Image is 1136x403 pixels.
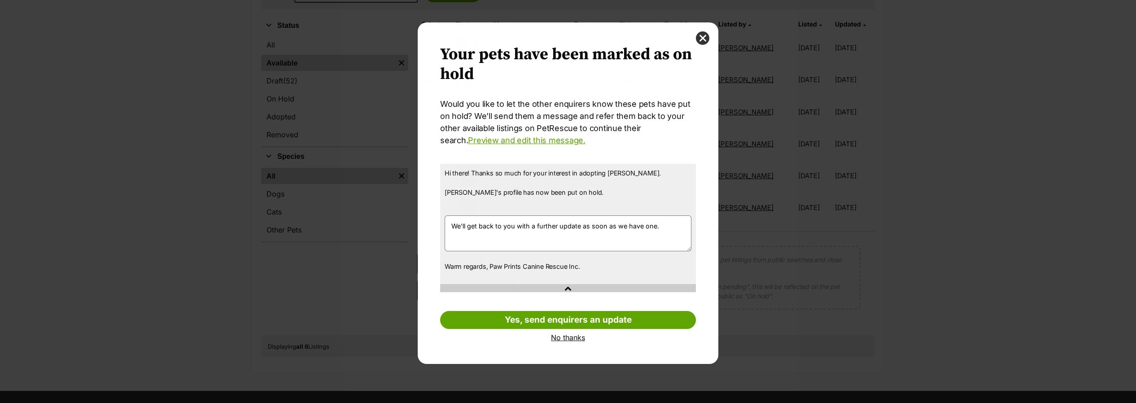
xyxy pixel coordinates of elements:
h2: Your pets have been marked as on hold [440,45,696,84]
p: Would you like to let the other enquirers know these pets have put on hold? We’ll send them a mes... [440,98,696,146]
a: No thanks [440,333,696,342]
p: Hi there! Thanks so much for your interest in adopting [PERSON_NAME]. [PERSON_NAME]'s profile has... [445,168,691,207]
a: Yes, send enquirers an update [440,311,696,329]
a: Preview and edit this message. [468,136,585,145]
button: close [696,31,709,45]
textarea: We'll get back to you with a further update as soon as we have one. [445,215,691,251]
p: Warm regards, Paw Prints Canine Rescue Inc. [445,262,691,272]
